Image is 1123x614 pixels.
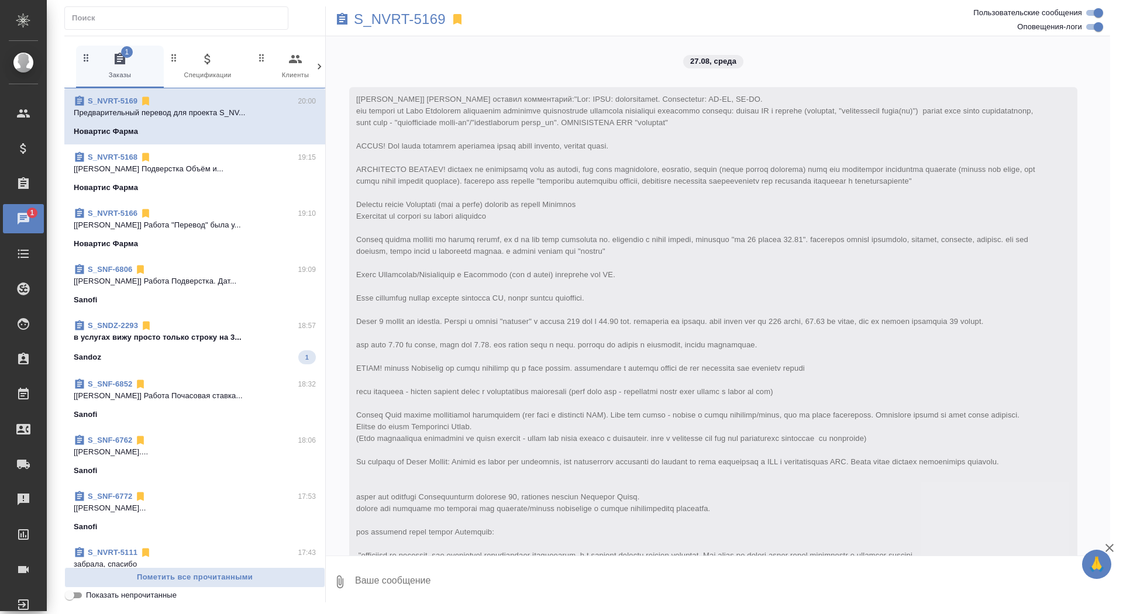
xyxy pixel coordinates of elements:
p: Новартис Фарма [74,182,138,194]
p: Sanofi [74,465,98,477]
p: 18:32 [298,378,316,390]
p: Sanofi [74,294,98,306]
p: 17:53 [298,491,316,502]
a: S_NVRT-5169 [88,96,137,105]
div: S_NVRT-511117:43забрала, спасибоНовартис Фарма [64,540,325,596]
span: Заказы [81,52,159,81]
svg: Отписаться [140,547,151,558]
a: S_SNDZ-2293 [88,321,138,330]
p: [[PERSON_NAME]] Работа "Перевод" была у... [74,219,316,231]
div: S_NVRT-516920:00Предварительный перевод для проекта S_NV...Новартис Фарма [64,88,325,144]
span: Пометить все прочитанными [71,571,319,584]
p: 18:06 [298,434,316,446]
svg: Зажми и перетащи, чтобы поменять порядок вкладок [168,52,180,63]
span: 1 [23,207,41,219]
input: Поиск [72,10,288,26]
a: S_SNF-6762 [88,436,132,444]
p: забрала, спасибо [74,558,316,570]
div: S_SNF-680619:09[[PERSON_NAME]] Работа Подверстка. Дат...Sanofi [64,257,325,313]
button: 🙏 [1082,550,1111,579]
span: Клиенты [256,52,335,81]
button: Пометить все прочитанными [64,567,325,588]
p: [[PERSON_NAME]] Работа Почасовая ставка... [74,390,316,402]
p: 20:00 [298,95,316,107]
p: 19:09 [298,264,316,275]
p: Sandoz [74,351,101,363]
p: [[PERSON_NAME]] Работа Подверстка. Дат... [74,275,316,287]
a: S_NVRT-5166 [88,209,137,218]
div: S_SNDZ-229318:57в услугах вижу просто только строку на 3...Sandoz1 [64,313,325,371]
p: Новартис Фарма [74,238,138,250]
p: Sanofi [74,521,98,533]
svg: Отписаться [140,208,151,219]
div: S_SNF-677217:53[[PERSON_NAME]...Sanofi [64,484,325,540]
p: Предварительный перевод для проекта S_NV... [74,107,316,119]
p: [[PERSON_NAME].... [74,446,316,458]
svg: Отписаться [140,320,152,332]
p: Новартис Фарма [74,126,138,137]
div: S_SNF-685218:32[[PERSON_NAME]] Работа Почасовая ставка...Sanofi [64,371,325,427]
svg: Отписаться [135,434,146,446]
a: S_SNF-6806 [88,265,132,274]
a: S_NVRT-5168 [88,153,137,161]
p: 17:43 [298,547,316,558]
svg: Отписаться [140,151,151,163]
p: 27.08, среда [690,56,736,67]
span: Спецификации [168,52,247,81]
svg: Отписаться [135,378,146,390]
p: Sanofi [74,409,98,420]
div: S_NVRT-516619:10[[PERSON_NAME]] Работа "Перевод" была у...Новартис Фарма [64,201,325,257]
p: [[PERSON_NAME]... [74,502,316,514]
a: S_SNF-6852 [88,380,132,388]
a: S_NVRT-5111 [88,548,137,557]
span: 🙏 [1087,552,1107,577]
p: 19:10 [298,208,316,219]
span: Показать непрочитанные [86,589,177,601]
span: Оповещения-логи [1017,21,1082,33]
svg: Отписаться [135,264,146,275]
svg: Отписаться [140,95,151,107]
span: 1 [121,46,133,58]
svg: Отписаться [135,491,146,502]
span: 1 [298,351,316,363]
a: 1 [3,204,44,233]
svg: Зажми и перетащи, чтобы поменять порядок вкладок [256,52,267,63]
span: Пользовательские сообщения [973,7,1082,19]
div: S_SNF-676218:06[[PERSON_NAME]....Sanofi [64,427,325,484]
div: S_NVRT-516819:15[[PERSON_NAME] Подверстка Объём и...Новартис Фарма [64,144,325,201]
a: S_NVRT-5169 [354,13,446,25]
a: S_SNF-6772 [88,492,132,501]
p: 18:57 [298,320,316,332]
svg: Зажми и перетащи, чтобы поменять порядок вкладок [81,52,92,63]
p: [[PERSON_NAME] Подверстка Объём и... [74,163,316,175]
p: 19:15 [298,151,316,163]
p: в услугах вижу просто только строку на 3... [74,332,316,343]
